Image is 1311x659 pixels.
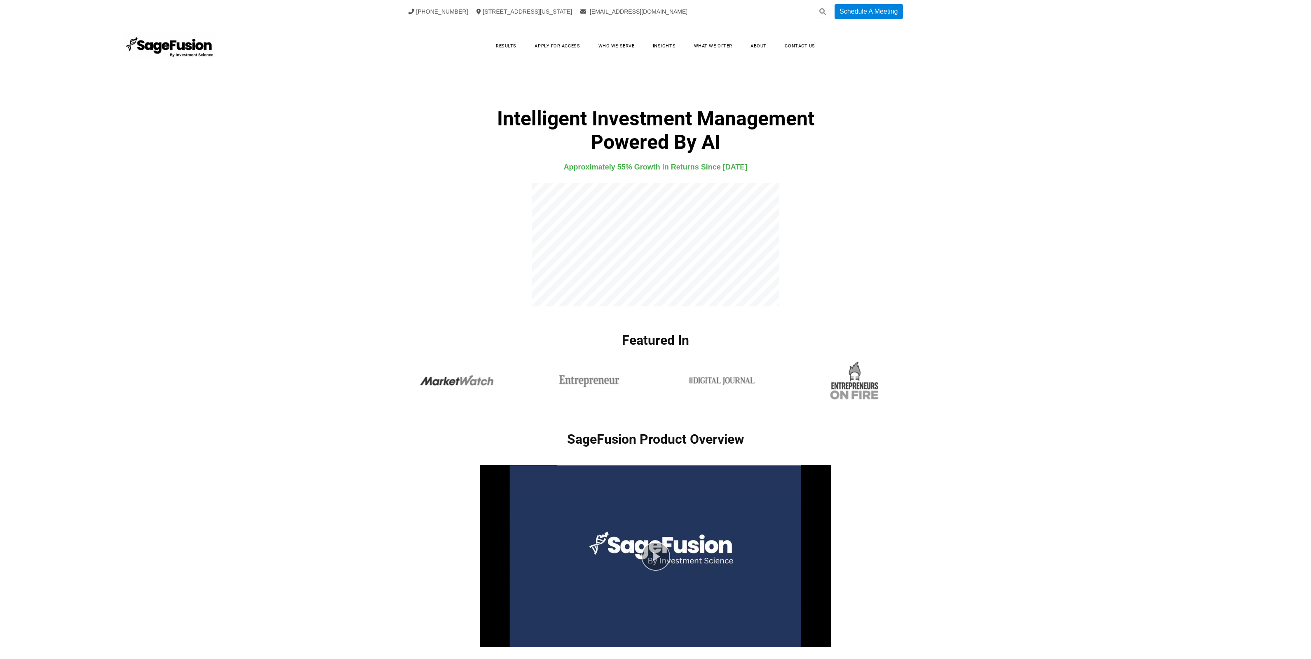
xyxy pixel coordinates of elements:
[391,332,921,360] h1: Featured In
[835,4,903,19] a: Schedule A Meeting
[391,107,921,154] h1: Intelligent Investment Management
[391,161,921,173] h4: Approximately 55% Growth in Returns Since [DATE]
[686,40,741,52] a: What We Offer
[417,360,496,402] img: -67ab9bd27d9ef.png
[817,360,891,402] img: -67ab9bfe99e34.png
[742,40,775,52] a: About
[124,31,216,60] img: SageFusion | Intelligent Investment Management
[488,40,525,52] a: Results
[591,130,720,154] b: Powered By AI
[776,40,823,52] a: Contact Us
[408,8,468,15] a: [PHONE_NUMBER]
[580,8,687,15] a: [EMAIL_ADDRESS][DOMAIN_NAME]
[391,431,921,447] h1: SageFusion Product Overview
[590,40,643,52] a: Who We Serve
[550,360,629,402] img: -67ab9be7b8539.png
[682,360,761,402] img: -67ab9bf163f6b.png
[526,40,588,52] a: Apply for Access
[645,40,684,52] a: Insights
[476,8,572,15] a: [STREET_ADDRESS][US_STATE]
